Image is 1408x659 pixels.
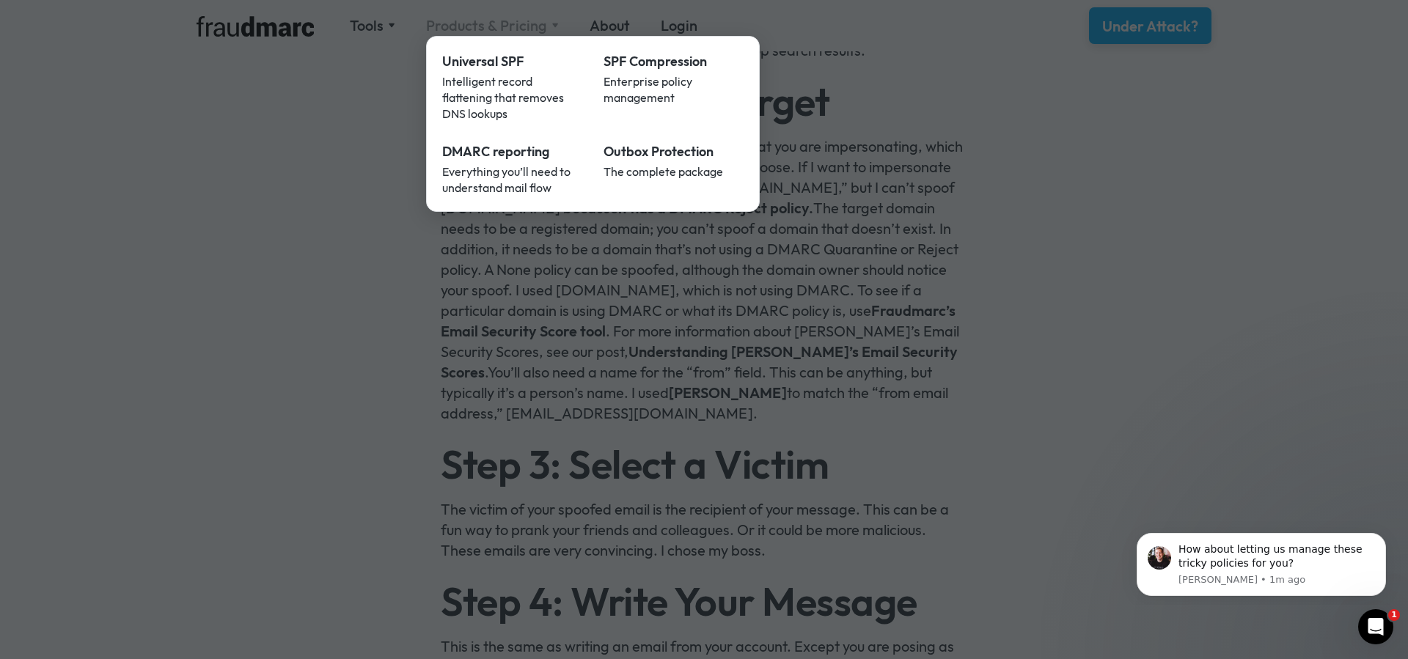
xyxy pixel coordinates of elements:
[442,142,583,161] div: DMARC reporting
[593,132,755,206] a: Outbox ProtectionThe complete package
[426,36,760,212] nav: Products & Pricing
[442,73,583,122] div: Intelligent record flattening that removes DNS lookups
[432,132,593,206] a: DMARC reportingEverything you’ll need to understand mail flow
[593,42,755,132] a: SPF CompressionEnterprise policy management
[1358,609,1393,644] iframe: Intercom live chat
[604,163,744,180] div: The complete package
[442,52,583,71] div: Universal SPF
[432,42,593,132] a: Universal SPFIntelligent record flattening that removes DNS lookups
[604,52,744,71] div: SPF Compression
[604,142,744,161] div: Outbox Protection
[442,163,583,196] div: Everything you’ll need to understand mail flow
[1388,609,1400,621] span: 1
[1115,520,1408,605] iframe: Intercom notifications message
[604,73,744,106] div: Enterprise policy management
